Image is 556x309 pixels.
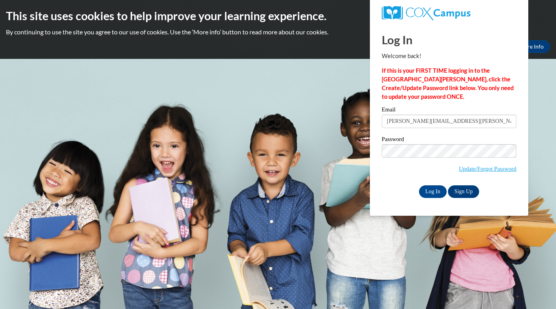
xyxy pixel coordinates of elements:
[6,8,550,24] h2: This site uses cookies to help improve your learning experience.
[382,6,470,20] img: COX Campus
[513,40,550,53] a: More Info
[448,185,479,198] a: Sign Up
[382,136,516,144] label: Password
[6,28,550,36] p: By continuing to use the site you agree to our use of cookies. Use the ‘More info’ button to read...
[419,185,447,198] input: Log In
[382,6,516,20] a: COX Campus
[382,107,516,115] label: Email
[382,52,516,60] p: Welcome back!
[382,32,516,48] h1: Log In
[382,67,514,100] strong: If this is your FIRST TIME logging in to the [GEOGRAPHIC_DATA][PERSON_NAME], click the Create/Upd...
[459,166,516,172] a: Update/Forgot Password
